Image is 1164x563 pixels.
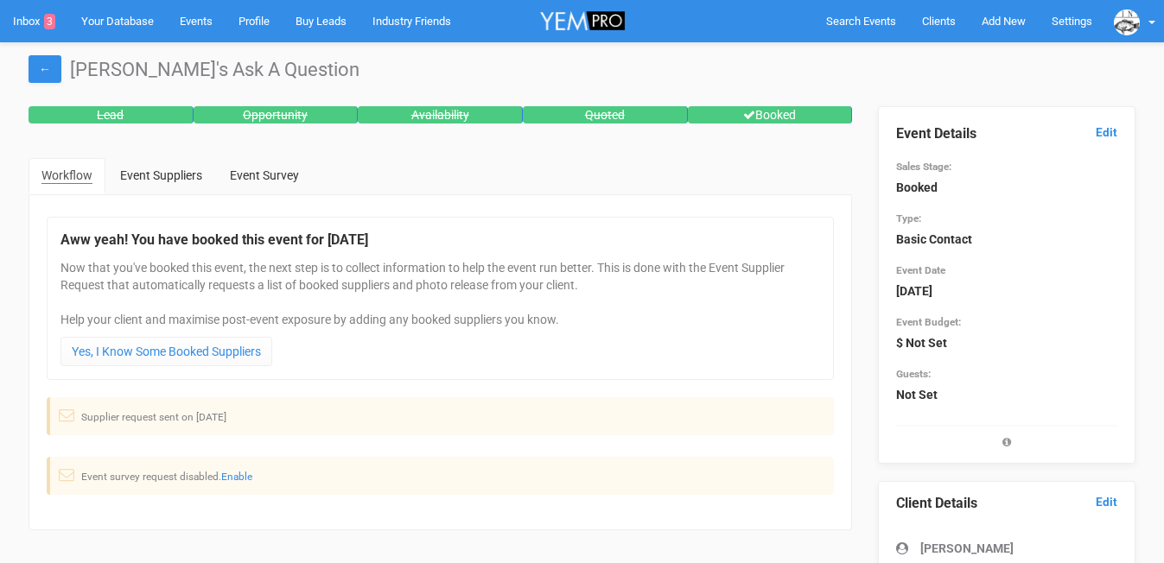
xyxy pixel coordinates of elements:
[688,106,853,123] div: Booked
[922,15,956,28] span: Clients
[60,231,820,250] legend: Aww yeah! You have booked this event for [DATE]
[523,106,688,123] div: Quoted
[29,106,194,123] div: Lead
[896,388,938,402] strong: Not Set
[81,471,252,483] small: Event survey request disabled.
[1114,9,1140,35] img: data
[60,337,272,366] a: Yes, I Know Some Booked Suppliers
[1096,124,1117,141] a: Edit
[29,60,1135,80] h1: [PERSON_NAME]'s Ask A Question
[217,158,312,193] a: Event Survey
[920,541,1014,555] strong: [PERSON_NAME]
[896,316,961,328] small: Event Budget:
[194,106,359,123] div: Opportunity
[896,124,1117,144] legend: Event Details
[896,494,1117,514] legend: Client Details
[221,471,252,483] a: Enable
[896,161,951,173] small: Sales Stage:
[896,180,938,194] strong: Booked
[29,158,105,194] a: Workflow
[896,212,921,225] small: Type:
[1096,494,1117,510] a: Edit
[107,158,215,193] a: Event Suppliers
[896,336,947,350] strong: $ Not Set
[896,368,931,380] small: Guests:
[826,15,896,28] span: Search Events
[982,15,1026,28] span: Add New
[896,284,932,298] strong: [DATE]
[896,232,972,246] strong: Basic Contact
[81,411,226,423] small: Supplier request sent on [DATE]
[29,55,61,83] a: ←
[358,106,523,123] div: Availability
[44,14,55,29] span: 3
[896,264,945,276] small: Event Date
[60,259,820,328] p: Now that you've booked this event, the next step is to collect information to help the event run ...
